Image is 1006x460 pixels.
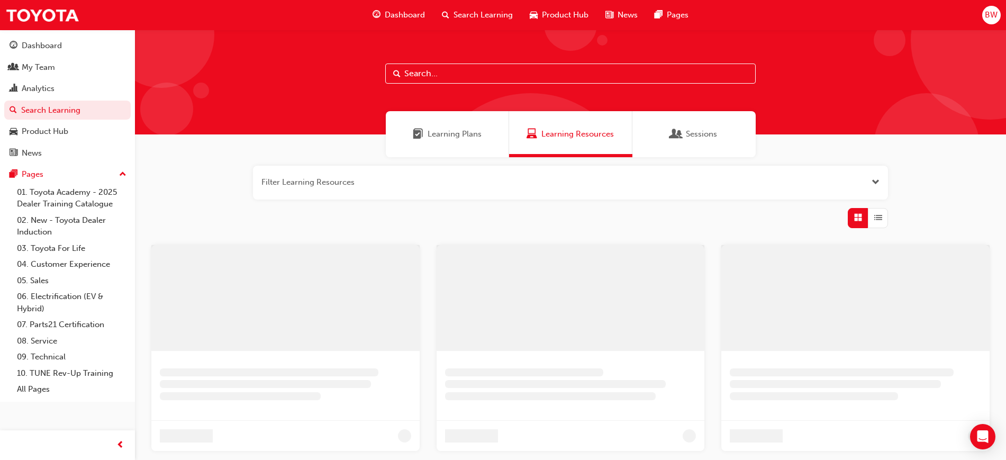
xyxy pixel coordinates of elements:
a: guage-iconDashboard [364,4,433,26]
span: BW [985,9,998,21]
button: Pages [4,165,131,184]
a: Search Learning [4,101,131,120]
span: Sessions [671,128,682,140]
span: prev-icon [116,439,124,452]
span: Pages [667,9,688,21]
span: news-icon [605,8,613,22]
a: SessionsSessions [632,111,756,157]
a: Learning ResourcesLearning Resources [509,111,632,157]
span: Search [393,68,401,80]
button: DashboardMy TeamAnalyticsSearch LearningProduct HubNews [4,34,131,165]
a: 10. TUNE Rev-Up Training [13,365,131,382]
a: 02. New - Toyota Dealer Induction [13,212,131,240]
span: Learning Plans [413,128,423,140]
span: Learning Resources [541,128,614,140]
a: car-iconProduct Hub [521,4,597,26]
span: pages-icon [10,170,17,179]
a: Product Hub [4,122,131,141]
span: Grid [854,212,862,224]
span: News [618,9,638,21]
div: My Team [22,61,55,74]
span: Learning Plans [428,128,482,140]
img: Trak [5,3,79,27]
button: BW [982,6,1001,24]
a: news-iconNews [597,4,646,26]
span: car-icon [530,8,538,22]
a: 05. Sales [13,273,131,289]
span: Search Learning [454,9,513,21]
div: Analytics [22,83,55,95]
a: 09. Technical [13,349,131,365]
span: chart-icon [10,84,17,94]
span: search-icon [10,106,17,115]
span: search-icon [442,8,449,22]
a: Dashboard [4,36,131,56]
a: search-iconSearch Learning [433,4,521,26]
a: My Team [4,58,131,77]
div: Dashboard [22,40,62,52]
span: guage-icon [10,41,17,51]
a: Learning PlansLearning Plans [386,111,509,157]
a: 07. Parts21 Certification [13,317,131,333]
span: people-icon [10,63,17,73]
span: pages-icon [655,8,663,22]
span: Dashboard [385,9,425,21]
span: List [874,212,882,224]
button: Open the filter [872,176,880,188]
span: car-icon [10,127,17,137]
span: guage-icon [373,8,380,22]
div: News [22,147,42,159]
a: 04. Customer Experience [13,256,131,273]
span: news-icon [10,149,17,158]
a: pages-iconPages [646,4,697,26]
a: All Pages [13,381,131,398]
div: Pages [22,168,43,181]
div: Open Intercom Messenger [970,424,995,449]
span: up-icon [119,168,126,182]
span: Sessions [686,128,717,140]
a: 03. Toyota For Life [13,240,131,257]
a: 08. Service [13,333,131,349]
a: Analytics [4,79,131,98]
a: News [4,143,131,163]
a: 01. Toyota Academy - 2025 Dealer Training Catalogue [13,184,131,212]
span: Learning Resources [527,128,537,140]
span: Product Hub [542,9,588,21]
a: 06. Electrification (EV & Hybrid) [13,288,131,317]
div: Product Hub [22,125,68,138]
input: Search... [385,64,756,84]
